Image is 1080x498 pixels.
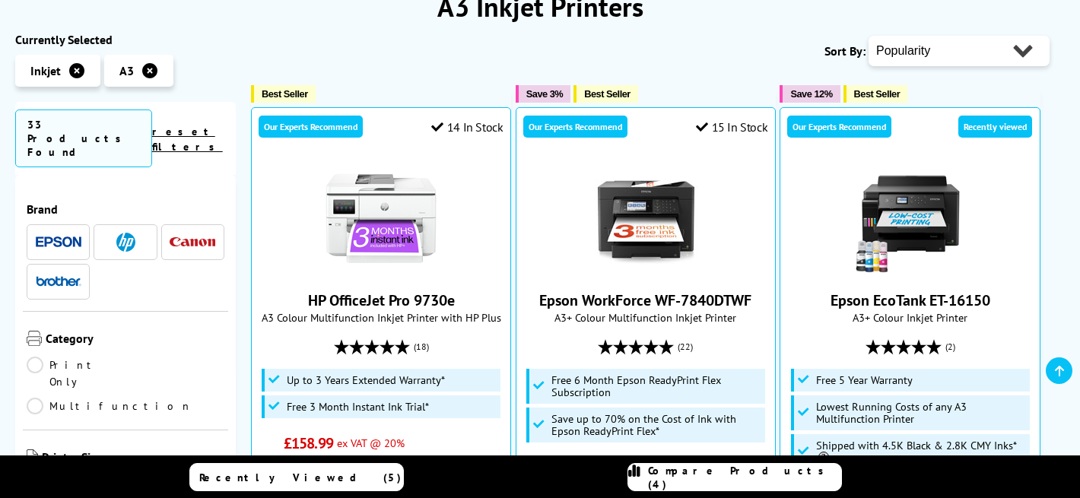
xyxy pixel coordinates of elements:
[816,401,1026,425] span: Lowest Running Costs of any A3 Multifunction Printer
[787,116,891,138] div: Our Experts Recommend
[119,63,134,78] span: A3
[36,272,81,291] a: Brother
[816,439,1026,464] span: Shipped with 4.5K Black & 2.8K CMY Inks*
[843,85,908,103] button: Best Seller
[958,116,1032,138] div: Recently viewed
[788,310,1031,325] span: A3+ Colour Inkjet Printer
[853,161,967,275] img: Epson EcoTank ET-16150
[678,332,693,361] span: (22)
[36,236,81,248] img: Epson
[36,276,81,287] img: Brother
[36,233,81,252] a: Epson
[337,436,405,450] span: ex VAT @ 20%
[573,85,638,103] button: Best Seller
[287,374,445,386] span: Up to 3 Years Extended Warranty*
[199,471,402,484] span: Recently Viewed (5)
[324,161,438,275] img: HP OfficeJet Pro 9730e
[27,201,224,217] span: Brand
[30,63,61,78] span: Inkjet
[27,398,192,414] a: Multifunction
[551,413,761,437] span: Save up to 70% on the Cost of Ink with Epson ReadyPrint Flex*
[627,463,842,491] a: Compare Products (4)
[854,88,901,100] span: Best Seller
[539,290,751,310] a: Epson WorkForce WF-7840DTWF
[170,233,215,252] a: Canon
[523,116,627,138] div: Our Experts Recommend
[780,85,840,103] button: Save 12%
[116,233,135,252] img: HP
[853,263,967,278] a: Epson EcoTank ET-16150
[287,401,429,413] span: Free 3 Month Instant Ink Trial*
[152,125,223,154] a: reset filters
[259,310,503,325] span: A3 Colour Multifunction Inkjet Printer with HP Plus
[284,433,333,453] span: £158.99
[945,332,955,361] span: (2)
[648,464,841,491] span: Compare Products (4)
[15,109,152,167] span: 33 Products Found
[831,290,990,310] a: Epson EcoTank ET-16150
[589,263,703,278] a: Epson WorkForce WF-7840DTWF
[431,119,503,135] div: 14 In Stock
[790,88,832,100] span: Save 12%
[414,332,429,361] span: (18)
[324,263,438,278] a: HP OfficeJet Pro 9730e
[15,32,236,47] div: Currently Selected
[27,357,125,390] a: Print Only
[584,88,631,100] span: Best Seller
[46,331,224,349] span: Category
[262,88,308,100] span: Best Seller
[284,453,333,473] span: £190.79
[551,374,761,398] span: Free 6 Month Epson ReadyPrint Flex Subscription
[42,449,224,468] span: Printer Size
[589,161,703,275] img: Epson WorkForce WF-7840DTWF
[189,463,404,491] a: Recently Viewed (5)
[259,116,363,138] div: Our Experts Recommend
[251,85,316,103] button: Best Seller
[103,233,148,252] a: HP
[170,237,215,247] img: Canon
[516,85,570,103] button: Save 3%
[524,310,767,325] span: A3+ Colour Multifunction Inkjet Printer
[308,290,455,310] a: HP OfficeJet Pro 9730e
[27,331,42,346] img: Category
[27,449,38,465] img: Printer Size
[696,119,767,135] div: 15 In Stock
[816,374,913,386] span: Free 5 Year Warranty
[526,88,563,100] span: Save 3%
[824,43,866,59] span: Sort By:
